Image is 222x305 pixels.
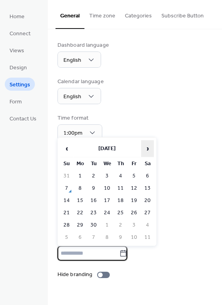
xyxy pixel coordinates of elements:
td: 9 [87,183,100,194]
td: 19 [128,195,140,206]
span: › [142,141,153,156]
th: Sa [141,158,154,170]
td: 14 [60,195,73,206]
span: Connect [10,30,31,38]
td: 13 [141,183,154,194]
td: 18 [114,195,127,206]
span: Design [10,64,27,72]
td: 11 [114,183,127,194]
td: 20 [141,195,154,206]
div: Calendar language [57,78,104,86]
a: Settings [5,78,35,91]
td: 9 [114,232,127,243]
td: 22 [74,207,86,219]
th: Th [114,158,127,170]
th: Fr [128,158,140,170]
td: 10 [101,183,113,194]
th: Tu [87,158,100,170]
span: Views [10,47,24,55]
td: 2 [114,219,127,231]
th: Su [60,158,73,170]
th: We [101,158,113,170]
td: 21 [60,207,73,219]
a: Contact Us [5,112,41,125]
td: 4 [141,219,154,231]
td: 3 [101,170,113,182]
a: Form [5,95,27,108]
div: Hide branding [57,271,92,279]
td: 3 [128,219,140,231]
a: Home [5,10,29,23]
td: 5 [128,170,140,182]
td: 23 [87,207,100,219]
a: Design [5,61,32,74]
td: 30 [87,219,100,231]
th: [DATE] [74,140,140,157]
span: Settings [10,81,30,89]
span: ‹ [61,141,73,156]
div: Time format [57,114,101,122]
td: 1 [101,219,113,231]
span: Home [10,13,25,21]
span: English [63,91,81,102]
td: 6 [141,170,154,182]
td: 6 [74,232,86,243]
td: 4 [114,170,127,182]
td: 7 [60,183,73,194]
td: 15 [74,195,86,206]
td: 1 [74,170,86,182]
td: 10 [128,232,140,243]
td: 2 [87,170,100,182]
th: Mo [74,158,86,170]
td: 17 [101,195,113,206]
span: 1:00pm [63,128,82,139]
td: 28 [60,219,73,231]
td: 8 [101,232,113,243]
td: 26 [128,207,140,219]
td: 11 [141,232,154,243]
td: 27 [141,207,154,219]
span: Form [10,98,22,106]
td: 8 [74,183,86,194]
span: Contact Us [10,115,36,123]
span: English [63,55,81,66]
td: 24 [101,207,113,219]
a: Views [5,44,29,57]
td: 31 [60,170,73,182]
a: Connect [5,27,35,40]
td: 5 [60,232,73,243]
td: 16 [87,195,100,206]
td: 12 [128,183,140,194]
td: 29 [74,219,86,231]
td: 25 [114,207,127,219]
div: Dashboard language [57,41,109,50]
td: 7 [87,232,100,243]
